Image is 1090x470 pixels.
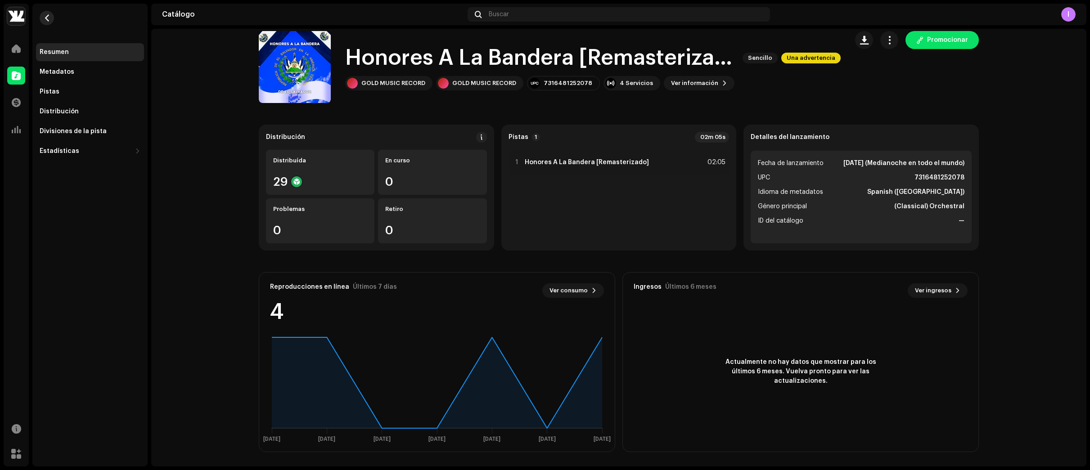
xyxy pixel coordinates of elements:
div: 02m 05s [695,132,729,143]
span: Idioma de metadatos [758,187,823,197]
text: [DATE] [263,436,280,442]
re-m-nav-item: Divisiones de la pista [36,122,144,140]
span: Sencillo [743,53,778,63]
button: Ver consumo [542,283,604,298]
strong: 7316481252078 [914,172,964,183]
span: Género principal [758,201,807,212]
re-m-nav-item: Metadatos [36,63,144,81]
text: [DATE] [539,436,556,442]
re-m-nav-dropdown: Estadísticas [36,142,144,160]
span: Actualmente no hay datos que mostrar para los últimos 6 meses. Vuelva pronto para ver las actuali... [720,358,882,386]
h1: Honores A La Bandera [Remasterizado] [345,44,735,72]
span: Buscar [489,11,509,18]
button: Ver ingresos [908,283,968,298]
div: Distribución [40,108,79,115]
strong: Spanish ([GEOGRAPHIC_DATA]) [867,187,964,197]
div: Divisiones de la pista [40,128,107,135]
span: Promocionar [927,31,968,49]
div: Reproducciones en línea [270,283,349,291]
div: Estadísticas [40,148,79,155]
div: 02:05 [706,157,725,168]
re-m-nav-item: Distribución [36,103,144,121]
div: Resumen [40,49,69,56]
text: [DATE] [374,436,391,442]
div: Ingresos [634,283,662,291]
span: Una advertencia [781,53,841,63]
div: Distribución [266,134,305,141]
div: Distribuída [273,157,367,164]
span: UPC [758,172,770,183]
text: [DATE] [318,436,335,442]
div: Pistas [40,88,59,95]
div: Metadatos [40,68,74,76]
strong: — [959,215,964,226]
text: [DATE] [483,436,500,442]
div: 4 Servicios [620,80,653,87]
text: [DATE] [428,436,446,442]
div: Problemas [273,206,367,213]
strong: Pistas [509,134,528,141]
div: 7316481252078 [544,80,592,87]
re-m-nav-item: Resumen [36,43,144,61]
img: a0cb7215-512d-4475-8dcc-39c3dc2549d0 [7,7,25,25]
div: GOLD MUSIC RECORD [452,80,516,87]
strong: Honores A La Bandera [Remasterizado] [525,159,649,166]
div: I [1061,7,1076,22]
div: En curso [385,157,479,164]
span: Ver ingresos [915,282,951,300]
div: Últimos 7 días [353,283,397,291]
div: Últimos 6 meses [665,283,716,291]
re-m-nav-item: Pistas [36,83,144,101]
span: ID del catálogo [758,215,803,226]
button: Ver información [664,76,734,90]
strong: [DATE] (Medianoche en todo el mundo) [843,158,964,169]
span: Fecha de lanzamiento [758,158,824,169]
button: Promocionar [905,31,979,49]
strong: Detalles del lanzamiento [751,134,829,141]
strong: (Classical) Orchestral [894,201,964,212]
span: Ver consumo [550,282,588,300]
div: GOLD MUSIC RECORD [361,80,425,87]
p-badge: 1 [532,133,540,141]
text: [DATE] [594,436,611,442]
div: Retiro [385,206,479,213]
div: Catálogo [162,11,464,18]
span: Ver información [671,74,718,92]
